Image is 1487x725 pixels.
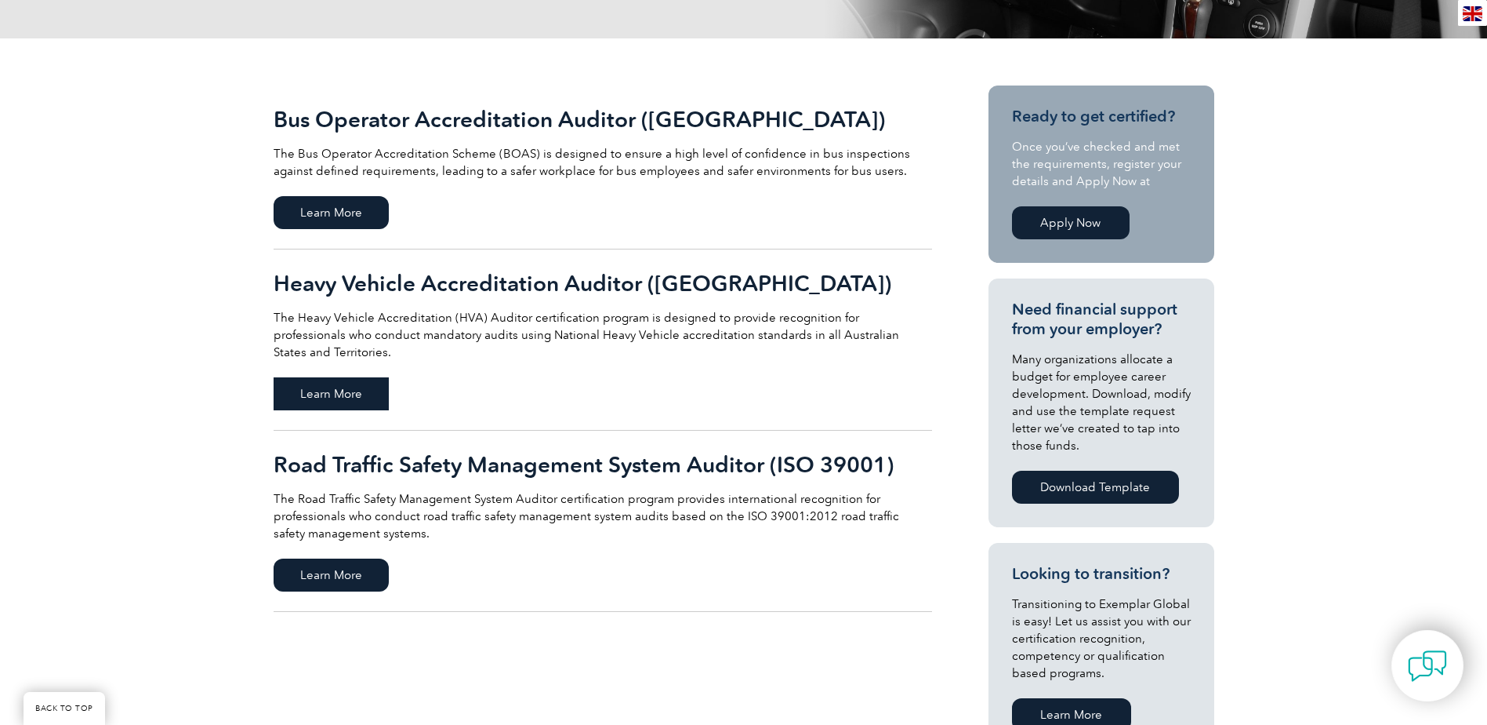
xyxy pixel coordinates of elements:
a: Heavy Vehicle Accreditation Auditor ([GEOGRAPHIC_DATA]) The Heavy Vehicle Accreditation (HVA) Aud... [274,250,932,431]
img: contact-chat.png [1408,647,1447,686]
span: Learn More [274,196,389,229]
p: The Road Traffic Safety Management System Auditor certification program provides international re... [274,490,932,542]
a: Road Traffic Safety Management System Auditor (ISO 39001) The Road Traffic Safety Management Syst... [274,431,932,612]
p: The Bus Operator Accreditation Scheme (BOAS) is designed to ensure a high level of confidence in ... [274,145,932,180]
img: en [1463,6,1482,21]
h3: Looking to transition? [1012,564,1191,584]
p: Once you’ve checked and met the requirements, register your details and Apply Now at [1012,138,1191,190]
a: Apply Now [1012,206,1130,239]
h2: Road Traffic Safety Management System Auditor (ISO 39001) [274,452,932,477]
h3: Need financial support from your employer? [1012,300,1191,339]
p: Many organizations allocate a budget for employee career development. Download, modify and use th... [1012,351,1191,454]
a: Download Template [1012,471,1179,504]
a: BACK TO TOP [24,692,105,725]
h3: Ready to get certified? [1012,107,1191,126]
h2: Bus Operator Accreditation Auditor ([GEOGRAPHIC_DATA]) [274,107,932,132]
p: Transitioning to Exemplar Global is easy! Let us assist you with our certification recognition, c... [1012,596,1191,682]
span: Learn More [274,559,389,592]
span: Learn More [274,377,389,410]
p: The Heavy Vehicle Accreditation (HVA) Auditor certification program is designed to provide recogn... [274,309,932,361]
h2: Heavy Vehicle Accreditation Auditor ([GEOGRAPHIC_DATA]) [274,271,932,296]
a: Bus Operator Accreditation Auditor ([GEOGRAPHIC_DATA]) The Bus Operator Accreditation Scheme (BOA... [274,86,932,250]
